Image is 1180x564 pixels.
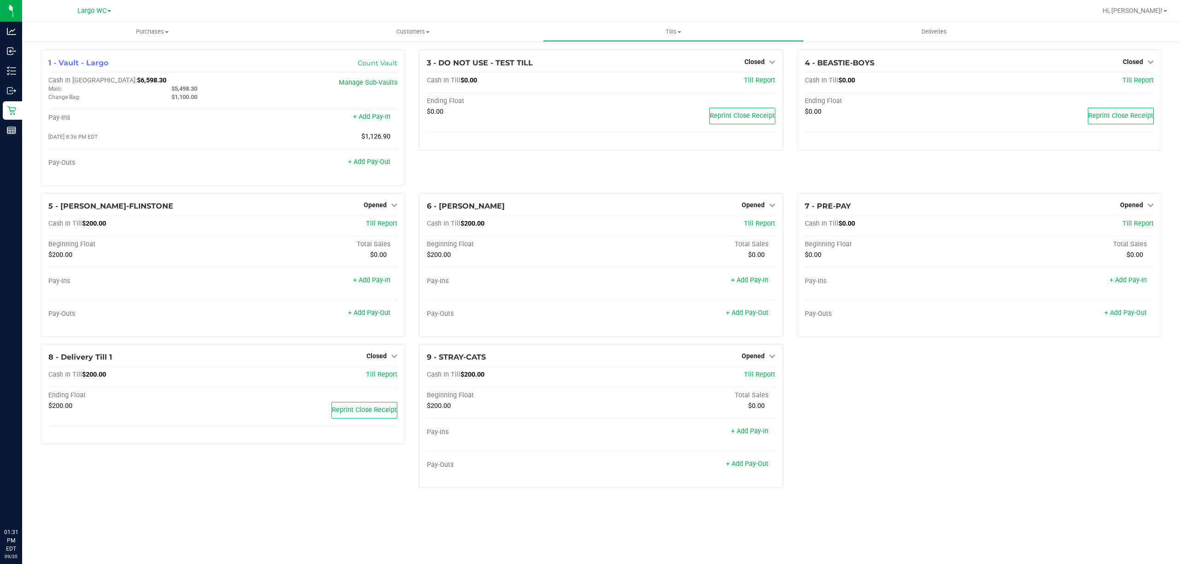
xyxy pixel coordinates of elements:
[48,310,223,318] div: Pay-Outs
[804,22,1064,41] a: Deliveries
[731,276,768,284] a: + Add Pay-In
[726,460,768,468] a: + Add Pay-Out
[48,86,62,92] span: Main:
[460,220,484,227] span: $200.00
[805,220,838,227] span: Cash In Till
[1123,58,1143,65] span: Closed
[353,113,390,121] a: + Add Pay-In
[7,126,16,135] inline-svg: Reports
[361,133,390,140] span: $1,126.90
[805,202,851,210] span: 7 - PRE-PAY
[805,240,979,249] div: Beginning Float
[1088,108,1154,124] button: Reprint Close Receipt
[427,108,443,116] span: $0.00
[427,353,486,361] span: 9 - STRAY-CATS
[48,94,80,100] span: Change Bag:
[48,58,108,67] span: 1 - Vault - Largo
[1103,7,1162,14] span: Hi, [PERSON_NAME]!
[48,371,82,378] span: Cash In Till
[48,277,223,285] div: Pay-Ins
[48,251,72,259] span: $200.00
[601,391,775,400] div: Total Sales
[427,97,601,105] div: Ending Float
[427,76,460,84] span: Cash In Till
[4,553,18,560] p: 09/20
[77,7,106,15] span: Largo WC
[171,93,197,100] span: $1,100.00
[366,220,397,227] a: Till Report
[427,310,601,318] div: Pay-Outs
[748,251,765,259] span: $0.00
[1104,309,1147,317] a: + Add Pay-Out
[427,402,451,410] span: $200.00
[726,309,768,317] a: + Add Pay-Out
[744,220,775,227] a: Till Report
[48,202,173,210] span: 5 - [PERSON_NAME]-FLINSTONE
[805,76,838,84] span: Cash In Till
[543,28,803,36] span: Tills
[805,277,979,285] div: Pay-Ins
[48,220,82,227] span: Cash In Till
[7,66,16,76] inline-svg: Inventory
[805,108,821,116] span: $0.00
[331,402,397,419] button: Reprint Close Receipt
[427,58,533,67] span: 3 - DO NOT USE - TEST TILL
[370,251,387,259] span: $0.00
[137,76,166,84] span: $6,598.30
[1088,112,1153,120] span: Reprint Close Receipt
[744,371,775,378] span: Till Report
[7,47,16,56] inline-svg: Inbound
[805,251,821,259] span: $0.00
[1122,220,1154,227] span: Till Report
[427,391,601,400] div: Beginning Float
[22,22,283,41] a: Purchases
[348,309,390,317] a: + Add Pay-Out
[283,28,543,36] span: Customers
[838,220,855,227] span: $0.00
[48,159,223,167] div: Pay-Outs
[348,158,390,166] a: + Add Pay-Out
[601,240,775,249] div: Total Sales
[364,201,387,209] span: Opened
[48,391,223,400] div: Ending Float
[7,86,16,95] inline-svg: Outbound
[460,371,484,378] span: $200.00
[427,251,451,259] span: $200.00
[909,28,959,36] span: Deliveries
[427,277,601,285] div: Pay-Ins
[427,240,601,249] div: Beginning Float
[427,202,505,210] span: 6 - [PERSON_NAME]
[427,371,460,378] span: Cash In Till
[366,352,387,360] span: Closed
[223,240,397,249] div: Total Sales
[805,58,874,67] span: 4 - BEASTIE-BOYS
[1120,201,1143,209] span: Opened
[460,76,477,84] span: $0.00
[710,112,775,120] span: Reprint Close Receipt
[366,371,397,378] a: Till Report
[427,428,601,436] div: Pay-Ins
[427,461,601,469] div: Pay-Outs
[82,371,106,378] span: $200.00
[709,108,775,124] button: Reprint Close Receipt
[1109,276,1147,284] a: + Add Pay-In
[979,240,1154,249] div: Total Sales
[748,402,765,410] span: $0.00
[744,76,775,84] a: Till Report
[543,22,803,41] a: Tills
[427,220,460,227] span: Cash In Till
[7,27,16,36] inline-svg: Analytics
[4,528,18,553] p: 01:31 PM EDT
[48,76,137,84] span: Cash In [GEOGRAPHIC_DATA]:
[805,310,979,318] div: Pay-Outs
[744,58,765,65] span: Closed
[7,106,16,115] inline-svg: Retail
[358,59,397,67] a: Count Vault
[339,79,397,87] a: Manage Sub-Vaults
[48,240,223,249] div: Beginning Float
[1122,76,1154,84] a: Till Report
